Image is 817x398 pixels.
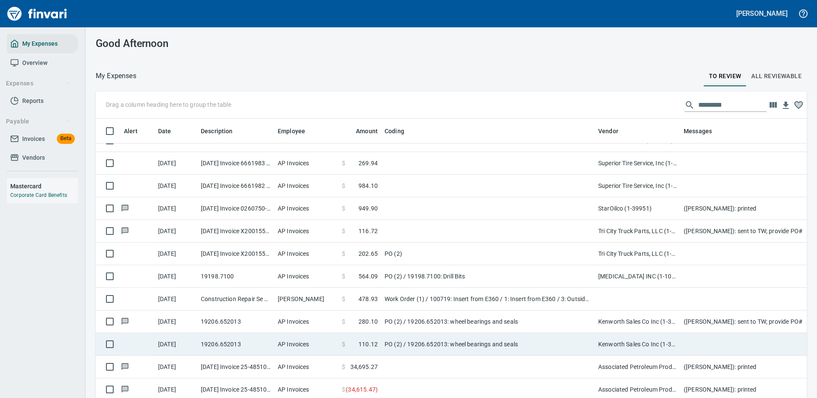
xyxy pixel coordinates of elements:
span: Coding [385,126,404,136]
a: Overview [7,53,78,73]
td: [DATE] Invoice X200155225:01 from Tri City Truck Parts, LLC (1-38870) [197,220,274,243]
a: Vendors [7,148,78,167]
button: Choose columns to display [767,99,779,111]
span: To Review [709,71,741,82]
a: Reports [7,91,78,111]
td: [DATE] [155,356,197,378]
td: [DATE] [155,197,197,220]
span: My Expenses [22,38,58,49]
h6: Mastercard [10,181,78,191]
td: 19206.652013 [197,333,274,356]
a: InvoicesBeta [7,129,78,149]
span: Has messages [120,386,129,392]
button: Column choices favorited. Click to reset to default [792,99,805,111]
td: [DATE] Invoice 25-485103A from Associated Petroleum Products Inc (APP) (1-23098) [197,356,274,378]
span: Description [201,126,233,136]
span: $ [342,317,345,326]
td: Superior Tire Service, Inc (1-10991) [595,152,680,175]
span: $ [342,249,345,258]
td: PO (2) [381,243,595,265]
span: Vendor [598,126,618,136]
span: $ [342,227,345,235]
button: [PERSON_NAME] [734,7,790,20]
td: Kenworth Sales Co Inc (1-38304) [595,310,680,333]
span: $ [342,295,345,303]
span: 202.65 [359,249,378,258]
span: Expenses [6,78,71,89]
span: Employee [278,126,316,136]
h5: [PERSON_NAME] [736,9,788,18]
td: [DATE] Invoice 0260750-IN from StarOilco (1-39951) [197,197,274,220]
td: AP Invoices [274,152,338,175]
span: Employee [278,126,305,136]
span: $ [342,159,345,167]
span: Messages [684,126,723,136]
span: Amount [356,126,378,136]
span: $ [342,181,345,190]
span: Date [158,126,182,136]
span: $ [342,204,345,213]
td: PO (2) / 19206.652013: wheel bearings and seals [381,333,595,356]
td: [DATE] [155,333,197,356]
td: 19198.7100 [197,265,274,288]
span: 34,695.27 [350,363,378,371]
td: AP Invoices [274,333,338,356]
span: 269.94 [359,159,378,167]
td: [DATE] Invoice X200155178:01 from Tri City Truck Parts, LLC (1-38870) [197,243,274,265]
td: [DATE] [155,288,197,310]
span: Reports [22,96,44,106]
span: Has messages [120,228,129,234]
span: 110.12 [359,340,378,348]
td: 19206.652013 [197,310,274,333]
td: AP Invoices [274,265,338,288]
span: Coding [385,126,415,136]
nav: breadcrumb [96,71,136,81]
td: Construction Repair Se Battle Ground [GEOGRAPHIC_DATA] [197,288,274,310]
td: Superior Tire Service, Inc (1-10991) [595,175,680,197]
td: [DATE] [155,243,197,265]
span: 478.93 [359,295,378,303]
span: $ [342,272,345,281]
td: [DATE] [155,310,197,333]
td: PO (2) / 19198.7100: Drill Bits [381,265,595,288]
span: Has messages [120,205,129,211]
td: [DATE] [155,175,197,197]
span: 116.72 [359,227,378,235]
td: [MEDICAL_DATA] INC (1-10480) [595,265,680,288]
td: [DATE] Invoice 6661982 from Superior Tire Service, Inc (1-10991) [197,175,274,197]
span: Alert [124,126,138,136]
span: 984.10 [359,181,378,190]
td: [DATE] [155,220,197,243]
td: StarOilco (1-39951) [595,197,680,220]
td: AP Invoices [274,220,338,243]
span: Payable [6,116,71,127]
a: Corporate Card Benefits [10,192,67,198]
span: Has messages [120,364,129,369]
span: $ [342,363,345,371]
span: Amount [345,126,378,136]
span: Date [158,126,171,136]
td: AP Invoices [274,356,338,378]
span: Overview [22,58,47,68]
a: My Expenses [7,34,78,53]
span: Beta [57,134,75,143]
button: Expenses [3,76,74,91]
td: Tri City Truck Parts, LLC (1-38870) [595,220,680,243]
span: 280.10 [359,317,378,326]
td: Work Order (1) / 100719: Insert from E360 / 1: Insert from E360 / 3: Outside Repair [381,288,595,310]
td: AP Invoices [274,175,338,197]
span: 564.09 [359,272,378,281]
td: AP Invoices [274,197,338,220]
td: AP Invoices [274,310,338,333]
span: Messages [684,126,712,136]
td: Kenworth Sales Co Inc (1-38304) [595,333,680,356]
span: All Reviewable [751,71,802,82]
p: Drag a column heading here to group the table [106,100,231,109]
img: Finvari [5,3,69,24]
td: [DATE] [155,265,197,288]
h3: Good Afternoon [96,38,319,50]
span: 949.90 [359,204,378,213]
span: ( 34,615.47 ) [346,385,378,394]
td: PO (2) / 19206.652013: wheel bearings and seals [381,310,595,333]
